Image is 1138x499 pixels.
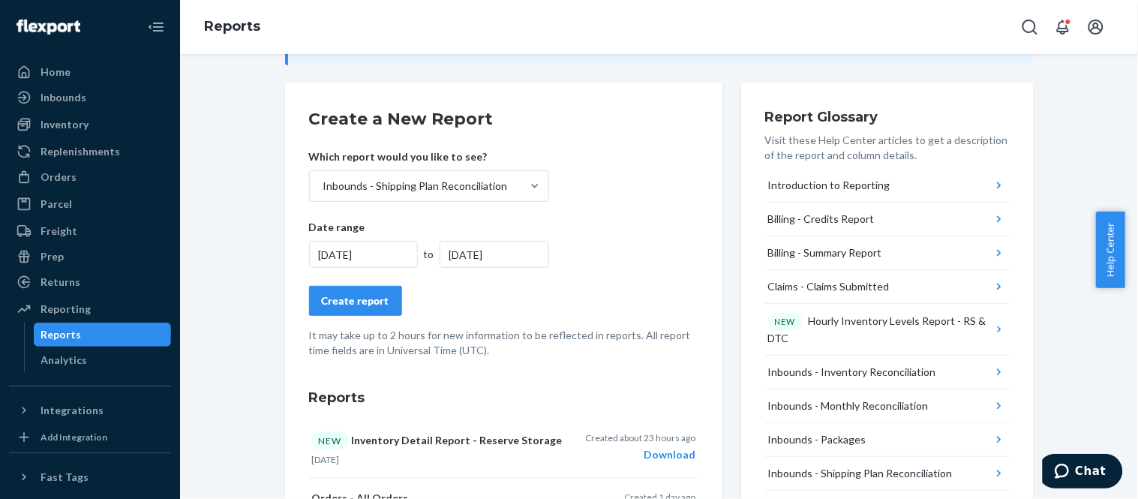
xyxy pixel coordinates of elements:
[41,90,86,105] div: Inbounds
[309,286,402,316] button: Create report
[309,241,419,268] div: [DATE]
[41,144,120,159] div: Replenishments
[9,192,171,216] a: Parcel
[768,466,953,481] div: Inbounds - Shipping Plan Reconciliation
[9,297,171,321] a: Reporting
[9,219,171,243] a: Freight
[9,245,171,269] a: Prep
[9,428,171,446] a: Add Integration
[309,388,699,407] h3: Reports
[9,140,171,164] a: Replenishments
[34,323,172,347] a: Reports
[9,398,171,422] button: Integrations
[765,107,1010,127] h3: Report Glossary
[41,431,107,443] div: Add Integration
[1081,12,1111,42] button: Open account menu
[41,327,82,342] div: Reports
[765,304,1010,356] button: NEWHourly Inventory Levels Report - RS & DTC
[41,224,77,239] div: Freight
[768,432,866,447] div: Inbounds - Packages
[1015,12,1045,42] button: Open Search Box
[9,270,171,294] a: Returns
[309,220,549,235] p: Date range
[765,236,1010,270] button: Billing - Summary Report
[309,107,699,131] h2: Create a New Report
[41,470,89,485] div: Fast Tags
[768,279,890,294] div: Claims - Claims Submitted
[418,247,440,262] div: to
[765,270,1010,304] button: Claims - Claims Submitted
[1043,454,1123,491] iframe: Opens a widget where you can chat to one of our agents
[41,302,91,317] div: Reporting
[323,179,508,194] div: Inbounds - Shipping Plan Reconciliation
[192,5,272,49] ol: breadcrumbs
[9,165,171,189] a: Orders
[586,431,696,444] p: Created about 23 hours ago
[141,12,171,42] button: Close Navigation
[309,328,699,358] p: It may take up to 2 hours for new information to be reflected in reports. All report time fields ...
[41,403,104,418] div: Integrations
[17,20,80,35] img: Flexport logo
[768,398,929,413] div: Inbounds - Monthly Reconciliation
[775,316,796,328] p: NEW
[765,356,1010,389] button: Inbounds - Inventory Reconciliation
[765,203,1010,236] button: Billing - Credits Report
[768,178,890,193] div: Introduction to Reporting
[9,465,171,489] button: Fast Tags
[322,293,389,308] div: Create report
[41,249,64,264] div: Prep
[768,313,992,346] div: Hourly Inventory Levels Report - RS & DTC
[41,170,77,185] div: Orders
[586,447,696,462] div: Download
[41,65,71,80] div: Home
[312,431,566,450] p: Inventory Detail Report - Reserve Storage
[765,457,1010,491] button: Inbounds - Shipping Plan Reconciliation
[1096,212,1125,288] button: Help Center
[768,365,936,380] div: Inbounds - Inventory Reconciliation
[768,245,882,260] div: Billing - Summary Report
[41,197,72,212] div: Parcel
[34,348,172,372] a: Analytics
[768,212,875,227] div: Billing - Credits Report
[440,241,549,268] div: [DATE]
[41,275,80,290] div: Returns
[204,18,260,35] a: Reports
[9,86,171,110] a: Inbounds
[1048,12,1078,42] button: Open notifications
[9,113,171,137] a: Inventory
[41,353,88,368] div: Analytics
[309,149,549,164] p: Which report would you like to see?
[312,431,349,450] div: NEW
[765,169,1010,203] button: Introduction to Reporting
[765,423,1010,457] button: Inbounds - Packages
[9,60,171,84] a: Home
[765,133,1010,163] p: Visit these Help Center articles to get a description of the report and column details.
[765,389,1010,423] button: Inbounds - Monthly Reconciliation
[309,419,699,479] button: NEWInventory Detail Report - Reserve Storage[DATE]Created about 23 hours agoDownload
[41,117,89,132] div: Inventory
[312,454,340,465] time: [DATE]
